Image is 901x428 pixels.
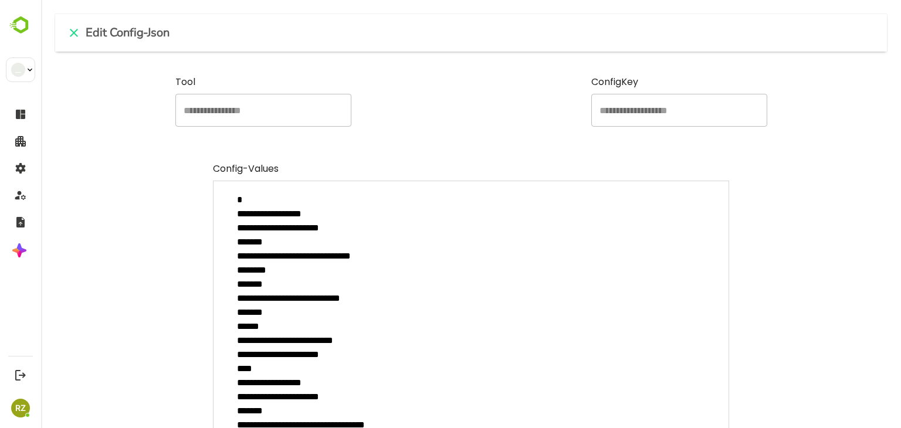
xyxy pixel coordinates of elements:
label: Config-Values [172,162,688,176]
label: ConfigKey [550,75,726,89]
div: RZ [11,399,30,417]
button: Logout [12,367,28,383]
div: __ [11,63,25,77]
h6: Edit Config-Json [45,23,128,42]
img: BambooboxLogoMark.f1c84d78b4c51b1a7b5f700c9845e183.svg [6,14,36,36]
label: Tool [134,75,310,89]
button: close [21,21,45,45]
